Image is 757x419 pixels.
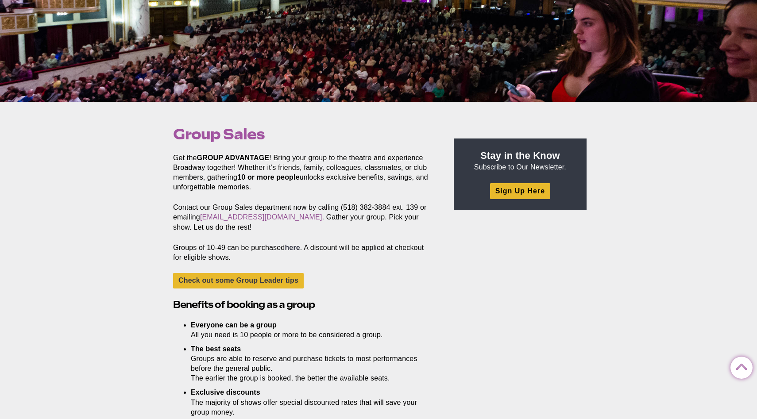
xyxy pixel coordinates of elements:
[173,298,433,311] h2: Benefits of booking as a group
[285,244,300,251] a: here
[191,388,260,396] strong: Exclusive discounts
[191,344,420,383] li: Groups are able to reserve and purchase tickets to most performances before the general public. T...
[173,126,433,142] h1: Group Sales
[173,243,433,262] p: Groups of 10-49 can be purchased . A discount will be applied at checkout for eligible shows.
[191,388,420,417] li: The majority of shows offer special discounted rates that will save your group money.
[730,357,748,375] a: Back to Top
[490,183,550,199] a: Sign Up Here
[173,153,433,192] p: Get the ! Bring your group to the theatre and experience Broadway together! Whether it’s friends,...
[197,154,270,161] strong: GROUP ADVANTAGE
[200,213,322,221] a: [EMAIL_ADDRESS][DOMAIN_NAME]
[480,150,560,161] strong: Stay in the Know
[173,273,304,288] a: Check out some Group Leader tips
[191,320,420,340] li: All you need is 10 people or more to be considered a group.
[237,173,300,181] strong: 10 or more people
[464,149,576,172] p: Subscribe to Our Newsletter.
[191,345,241,353] strong: The best seats
[191,321,277,329] strong: Everyone can be a group
[173,203,433,232] p: Contact our Group Sales department now by calling (518) 382-3884 ext. 139 or emailing . Gather yo...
